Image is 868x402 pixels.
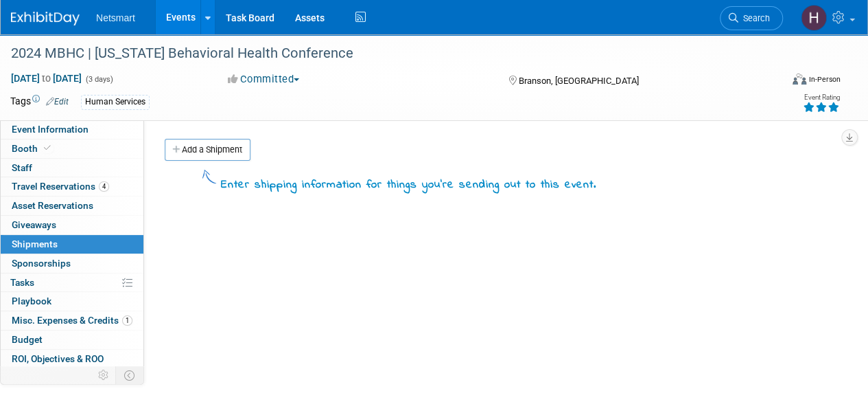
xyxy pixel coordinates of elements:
[801,5,827,31] img: Hannah Norsworthy
[803,94,840,101] div: Event Rating
[99,181,109,192] span: 4
[1,254,143,273] a: Sponsorships
[1,311,143,330] a: Misc. Expenses & Credits1
[223,72,305,87] button: Committed
[12,238,58,249] span: Shipments
[1,159,143,177] a: Staff
[44,144,51,152] i: Booth reservation complete
[96,12,135,23] span: Netsmart
[10,72,82,85] span: [DATE] [DATE]
[1,292,143,311] a: Playbook
[808,74,841,85] div: In-Person
[10,277,34,288] span: Tasks
[12,295,51,306] span: Playbook
[1,197,143,215] a: Asset Reservations
[12,124,89,135] span: Event Information
[84,75,113,84] span: (3 days)
[1,139,143,158] a: Booth
[1,177,143,196] a: Travel Reservations4
[92,366,116,384] td: Personalize Event Tab Strip
[1,235,143,254] a: Shipments
[46,97,69,107] a: Edit
[12,315,132,326] span: Misc. Expenses & Credits
[122,315,132,326] span: 1
[1,273,143,292] a: Tasks
[12,143,54,154] span: Booth
[40,73,53,84] span: to
[165,139,250,161] a: Add a Shipment
[793,74,806,85] img: Format-Inperson.png
[1,216,143,234] a: Giveaways
[6,41,770,66] div: 2024 MBHC | [US_STATE] Behavioral Health Conference
[11,12,80,25] img: ExhibitDay
[1,120,143,139] a: Event Information
[81,95,150,109] div: Human Services
[1,331,143,349] a: Budget
[12,219,56,230] span: Giveaways
[12,200,93,211] span: Asset Reservations
[719,71,841,92] div: Event Format
[10,94,69,110] td: Tags
[221,177,596,194] div: Enter shipping information for things you're sending out to this event.
[518,76,638,86] span: Branson, [GEOGRAPHIC_DATA]
[12,258,71,269] span: Sponsorships
[12,334,43,345] span: Budget
[720,6,783,30] a: Search
[12,353,104,364] span: ROI, Objectives & ROO
[116,366,144,384] td: Toggle Event Tabs
[738,13,770,23] span: Search
[12,162,32,173] span: Staff
[12,181,109,192] span: Travel Reservations
[1,350,143,368] a: ROI, Objectives & ROO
